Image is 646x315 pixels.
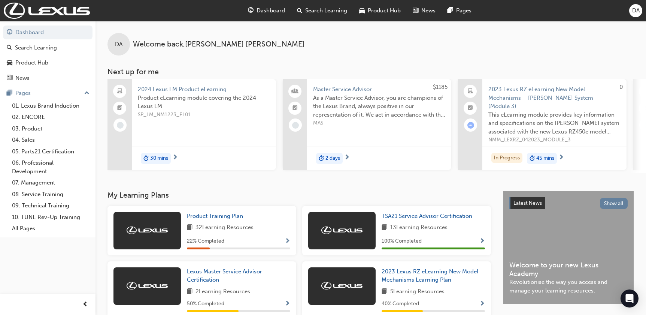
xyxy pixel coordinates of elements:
a: Lexus Master Service Advisor Certification [187,267,290,284]
span: NMM_LEXRZ_042023_MODULE_3 [488,136,621,144]
span: 100 % Completed [382,237,422,246]
span: Dashboard [257,6,285,15]
a: 03. Product [9,123,92,135]
span: Welcome back , [PERSON_NAME] [PERSON_NAME] [133,40,304,49]
span: pages-icon [448,6,453,15]
a: 05. Parts21 Certification [9,146,92,157]
span: next-icon [172,154,178,161]
div: Search Learning [15,43,57,52]
span: booktick-icon [468,103,473,113]
button: Show Progress [285,237,290,246]
button: Pages [3,86,92,100]
img: Trak [127,282,168,289]
span: book-icon [382,223,387,232]
img: Trak [321,282,363,289]
span: Pages [456,6,471,15]
span: Lexus Master Service Advisor Certification [187,268,262,283]
a: Dashboard [3,25,92,39]
span: booktick-icon [292,103,298,113]
span: Product Hub [368,6,401,15]
span: As a Master Service Advisor, you are champions of the Lexus Brand, always positive in our represe... [313,94,445,119]
div: In Progress [491,153,522,163]
span: guage-icon [7,29,12,36]
button: Show Progress [285,299,290,309]
span: 40 % Completed [382,300,419,308]
span: duration-icon [319,154,324,163]
span: Welcome to your new Lexus Academy [509,261,628,278]
span: Revolutionise the way you access and manage your learning resources. [509,278,628,295]
span: News [421,6,436,15]
button: DashboardSearch LearningProduct HubNews [3,24,92,86]
span: duration-icon [530,154,535,163]
span: 32 Learning Resources [195,223,254,232]
a: news-iconNews [407,3,442,18]
span: 2023 Lexus RZ eLearning New Model Mechanisms – [PERSON_NAME] System (Module 3) [488,85,621,111]
a: guage-iconDashboard [242,3,291,18]
span: book-icon [382,287,387,297]
h3: Next up for me [95,67,646,76]
a: $1185Master Service AdvisorAs a Master Service Advisor, you are champions of the Lexus Brand, alw... [283,79,451,170]
button: Show Progress [479,299,485,309]
a: 2024 Lexus LM Product eLearningProduct eLearning module covering the 2024 Lexus LMSP_LM_NM1223_EL... [107,79,276,170]
span: pages-icon [7,90,12,97]
span: TSA21 Service Advisor Certification [382,213,472,219]
span: laptop-icon [117,87,122,96]
span: Show Progress [285,301,290,307]
span: 13 Learning Resources [390,223,448,232]
a: Latest NewsShow all [509,197,628,209]
span: 30 mins [150,154,168,163]
span: up-icon [84,88,90,98]
a: Product Training Plan [187,212,246,220]
span: 2 Learning Resources [195,287,250,297]
a: 02023 Lexus RZ eLearning New Model Mechanisms – [PERSON_NAME] System (Module 3)This eLearning mod... [458,79,627,170]
span: book-icon [187,287,192,297]
span: SP_LM_NM1223_EL01 [138,111,270,119]
a: 2023 Lexus RZ eLearning New Model Mechanisms Learning Plan [382,267,485,284]
span: Show Progress [479,301,485,307]
span: DA [115,40,122,49]
span: learningRecordVerb_ATTEMPT-icon [467,122,474,129]
span: car-icon [7,60,12,66]
h3: My Learning Plans [107,191,491,199]
a: 10. TUNE Rev-Up Training [9,211,92,223]
a: News [3,71,92,85]
span: 2024 Lexus LM Product eLearning [138,85,270,94]
span: Product eLearning module covering the 2024 Lexus LM [138,94,270,111]
span: news-icon [7,75,12,82]
span: 45 mins [536,154,554,163]
span: guage-icon [248,6,254,15]
a: car-iconProduct Hub [353,3,407,18]
span: 50 % Completed [187,300,224,308]
span: search-icon [297,6,302,15]
span: 2 days [325,154,340,163]
button: Show Progress [479,237,485,246]
span: Show Progress [479,238,485,245]
a: All Pages [9,223,92,234]
span: 0 [619,84,623,90]
span: MAS [313,119,445,127]
span: car-icon [359,6,365,15]
span: learningRecordVerb_NONE-icon [292,122,299,129]
a: Trak [4,3,90,19]
span: prev-icon [82,300,88,309]
span: 2023 Lexus RZ eLearning New Model Mechanisms Learning Plan [382,268,478,283]
button: Show all [600,198,628,209]
div: News [15,74,30,82]
span: 22 % Completed [187,237,224,246]
span: people-icon [292,87,298,96]
a: search-iconSearch Learning [291,3,353,18]
span: news-icon [413,6,418,15]
span: Latest News [513,200,542,206]
a: 02. ENCORE [9,111,92,123]
a: Search Learning [3,41,92,55]
span: DA [632,6,640,15]
span: $1185 [433,84,448,90]
a: Product Hub [3,56,92,70]
a: 01. Lexus Brand Induction [9,100,92,112]
span: Show Progress [285,238,290,245]
img: Trak [321,226,363,234]
a: Latest NewsShow allWelcome to your new Lexus AcademyRevolutionise the way you access and manage y... [503,191,634,304]
span: 5 Learning Resources [390,287,445,297]
a: 06. Professional Development [9,157,92,177]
